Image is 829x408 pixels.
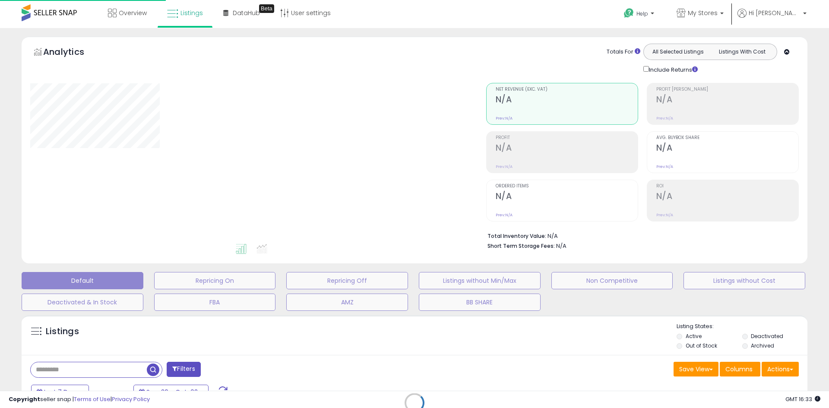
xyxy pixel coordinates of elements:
a: Hi [PERSON_NAME] [737,9,807,28]
button: Repricing On [154,272,276,289]
button: BB SHARE [419,294,541,311]
small: Prev: N/A [656,116,673,121]
span: Hi [PERSON_NAME] [749,9,801,17]
small: Prev: N/A [496,164,513,169]
h2: N/A [656,143,798,155]
button: All Selected Listings [646,46,710,57]
button: AMZ [286,294,408,311]
b: Short Term Storage Fees: [487,242,555,250]
button: Listings without Min/Max [419,272,541,289]
i: Get Help [623,8,634,19]
h5: Analytics [43,46,101,60]
span: Overview [119,9,147,17]
span: ROI [656,184,798,189]
div: Totals For [607,48,640,56]
div: seller snap | | [9,395,150,404]
b: Total Inventory Value: [487,232,546,240]
button: FBA [154,294,276,311]
span: Listings [180,9,203,17]
span: Ordered Items [496,184,638,189]
h2: N/A [656,191,798,203]
div: Tooltip anchor [259,4,274,13]
a: Help [617,1,663,28]
h2: N/A [656,95,798,106]
small: Prev: N/A [496,116,513,121]
span: Net Revenue (Exc. VAT) [496,87,638,92]
h2: N/A [496,191,638,203]
span: N/A [556,242,566,250]
li: N/A [487,230,792,240]
button: Non Competitive [551,272,673,289]
button: Default [22,272,143,289]
small: Prev: N/A [656,212,673,218]
span: DataHub [233,9,260,17]
span: Profit [496,136,638,140]
button: Listings without Cost [683,272,805,289]
span: Avg. Buybox Share [656,136,798,140]
button: Listings With Cost [710,46,774,57]
span: Help [636,10,648,17]
strong: Copyright [9,395,40,403]
span: Profit [PERSON_NAME] [656,87,798,92]
div: Include Returns [637,64,708,74]
span: My Stores [688,9,718,17]
button: Repricing Off [286,272,408,289]
small: Prev: N/A [496,212,513,218]
h2: N/A [496,95,638,106]
h2: N/A [496,143,638,155]
small: Prev: N/A [656,164,673,169]
button: Deactivated & In Stock [22,294,143,311]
